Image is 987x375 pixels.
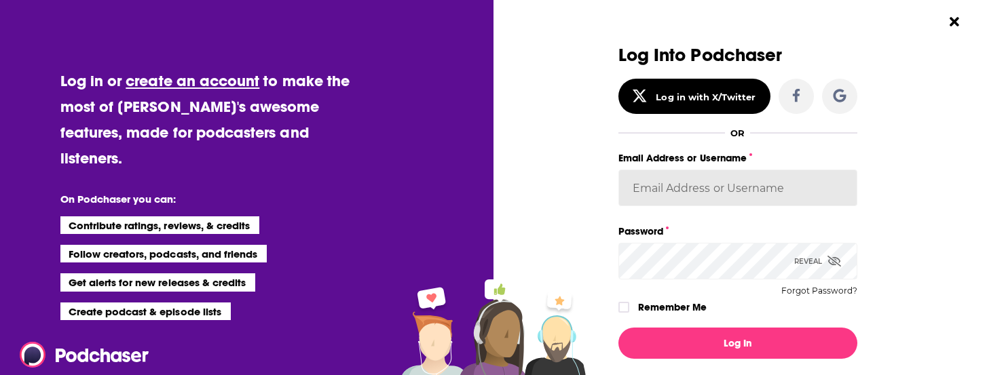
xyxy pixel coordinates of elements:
[638,298,707,316] label: Remember Me
[618,149,857,167] label: Email Address or Username
[730,127,745,138] div: OR
[60,245,267,262] li: Follow creators, podcasts, and friends
[20,342,150,368] img: Podchaser - Follow, Share and Rate Podcasts
[656,92,756,102] div: Log in with X/Twitter
[60,216,260,234] li: Contribute ratings, reviews, & credits
[126,71,259,90] a: create an account
[60,193,332,205] li: On Podchaser you can:
[618,45,857,65] h3: Log Into Podchaser
[60,302,231,320] li: Create podcast & episode lists
[794,243,841,279] div: Reveal
[942,9,967,35] button: Close Button
[618,170,857,206] input: Email Address or Username
[20,342,139,368] a: Podchaser - Follow, Share and Rate Podcasts
[60,273,255,291] li: Get alerts for new releases & credits
[618,79,770,114] button: Log in with X/Twitter
[618,328,857,359] button: Log In
[618,222,857,240] label: Password
[781,286,857,296] button: Forgot Password?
